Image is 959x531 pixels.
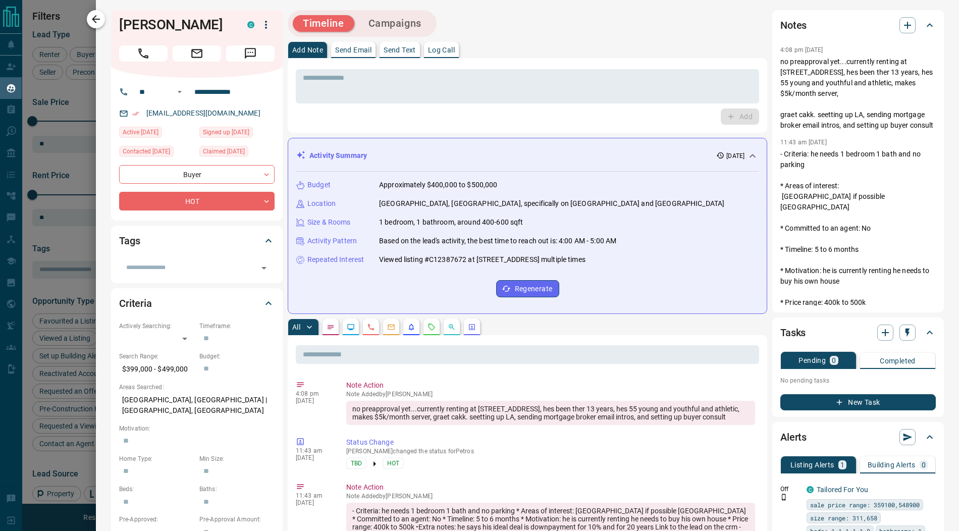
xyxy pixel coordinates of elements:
button: Timeline [293,15,354,32]
p: Size & Rooms [307,217,351,228]
svg: Emails [387,323,395,331]
p: Pre-Approved: [119,515,194,524]
span: Signed up [DATE] [203,127,249,137]
p: Min Size: [199,454,275,463]
span: Call [119,45,168,62]
div: Fri Feb 12 2021 [199,127,275,141]
p: Send Text [384,46,416,54]
div: Tue Sep 09 2025 [119,127,194,141]
svg: Email Verified [132,110,139,117]
p: Note Added by [PERSON_NAME] [346,391,755,398]
span: Message [226,45,275,62]
button: Open [257,261,271,275]
p: No pending tasks [780,373,936,388]
p: 1 [840,461,844,468]
p: 11:43 am [296,447,331,454]
div: Tue Sep 09 2025 [199,146,275,160]
button: Regenerate [496,280,559,297]
p: 4:08 pm [DATE] [780,46,823,54]
h2: Notes [780,17,807,33]
p: Note Action [346,380,755,391]
p: Pending [798,357,826,364]
p: Note Added by [PERSON_NAME] [346,493,755,500]
p: Search Range: [119,352,194,361]
svg: Listing Alerts [407,323,415,331]
p: Repeated Interest [307,254,364,265]
p: - Criteria: he needs 1 bedroom 1 bath and no parking * Areas of interest: [GEOGRAPHIC_DATA] if po... [780,149,936,393]
p: [DATE] [296,397,331,404]
p: Activity Summary [309,150,367,161]
div: Activity Summary[DATE] [296,146,759,165]
p: Home Type: [119,454,194,463]
p: [GEOGRAPHIC_DATA], [GEOGRAPHIC_DATA], specifically on [GEOGRAPHIC_DATA] and [GEOGRAPHIC_DATA] [379,198,724,209]
div: HOT [119,192,275,210]
button: Campaigns [358,15,432,32]
button: Open [174,86,186,98]
p: Activity Pattern [307,236,357,246]
p: [DATE] [296,454,331,461]
p: no preapproval yet...currently renting at [STREET_ADDRESS], hes been ther 13 years, hes 55 young ... [780,57,936,131]
svg: Agent Actions [468,323,476,331]
h2: Criteria [119,295,152,311]
div: Buyer [119,165,275,184]
a: [EMAIL_ADDRESS][DOMAIN_NAME] [146,109,260,117]
p: Budget [307,180,331,190]
div: Tags [119,229,275,253]
p: Actively Searching: [119,322,194,331]
div: condos.ca [247,21,254,28]
svg: Requests [428,323,436,331]
p: [PERSON_NAME] changed the status for Petros [346,448,755,455]
button: New Task [780,394,936,410]
p: Timeframe: [199,322,275,331]
p: Log Call [428,46,455,54]
span: Claimed [DATE] [203,146,245,156]
p: 4:08 pm [296,390,331,397]
svg: Lead Browsing Activity [347,323,355,331]
div: no preapproval yet...currently renting at [STREET_ADDRESS], hes been ther 13 years, hes 55 young ... [346,401,755,425]
svg: Calls [367,323,375,331]
p: All [292,324,300,331]
span: sale price range: 359100,548900 [810,500,920,510]
p: Based on the lead's activity, the best time to reach out is: 4:00 AM - 5:00 AM [379,236,616,246]
h2: Tasks [780,325,806,341]
p: Baths: [199,485,275,494]
h2: Alerts [780,429,807,445]
p: Add Note [292,46,323,54]
p: Location [307,198,336,209]
p: 11:43 am [DATE] [780,139,827,146]
div: condos.ca [807,486,814,493]
span: Email [173,45,221,62]
p: 0 [922,461,926,468]
p: Off [780,485,801,494]
p: Approximately $400,000 to $500,000 [379,180,497,190]
span: TBD [351,458,362,468]
div: Tue Sep 09 2025 [119,146,194,160]
p: 11:43 am [296,492,331,499]
p: Note Action [346,482,755,493]
p: Beds: [119,485,194,494]
p: Send Email [335,46,371,54]
p: Areas Searched: [119,383,275,392]
p: Viewed listing #C12387672 at [STREET_ADDRESS] multiple times [379,254,585,265]
div: Criteria [119,291,275,315]
span: size range: 311,658 [810,513,877,523]
div: Notes [780,13,936,37]
h1: [PERSON_NAME] [119,17,232,33]
p: Budget: [199,352,275,361]
a: Tailored For You [817,486,868,494]
p: [DATE] [726,151,744,161]
h2: Tags [119,233,140,249]
p: Pre-Approval Amount: [199,515,275,524]
span: Active [DATE] [123,127,158,137]
p: Completed [880,357,916,364]
p: Motivation: [119,424,275,433]
p: 0 [832,357,836,364]
svg: Push Notification Only [780,494,787,501]
div: Alerts [780,425,936,449]
svg: Opportunities [448,323,456,331]
p: [DATE] [296,499,331,506]
div: Tasks [780,321,936,345]
svg: Notes [327,323,335,331]
p: 1 bedroom, 1 bathroom, around 400-600 sqft [379,217,523,228]
p: Status Change [346,437,755,448]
